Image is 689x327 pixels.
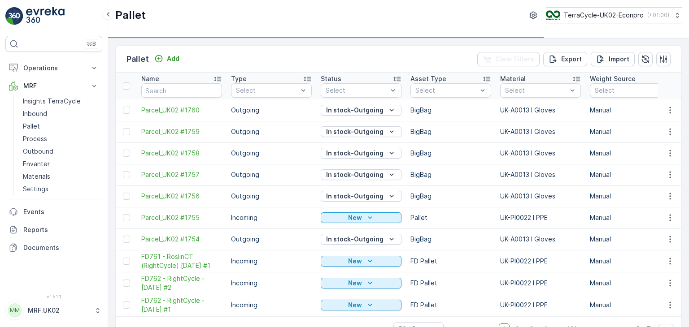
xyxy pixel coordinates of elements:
p: Type [231,74,247,83]
a: Inbound [19,108,102,120]
a: Parcel_UK02 #1760 [141,106,222,115]
p: ( +01:00 ) [647,12,669,19]
p: Manual [590,106,671,115]
p: Outgoing [231,170,312,179]
p: Incoming [231,301,312,310]
p: Select [326,86,388,95]
div: Toggle Row Selected [123,236,130,243]
p: Incoming [231,279,312,288]
button: In stock-Outgoing [321,169,401,180]
a: Parcel_UK02 #1758 [141,149,222,158]
p: In stock-Outgoing [326,127,384,136]
a: Parcel_UK02 #1755 [141,213,222,222]
p: UK-A0013 I Gloves [500,127,581,136]
div: Toggle Row Selected [123,171,130,178]
p: Export [561,55,582,64]
p: TerraCycle-UK02-Econpro [564,11,644,20]
p: UK-A0013 I Gloves [500,235,581,244]
p: Outgoing [231,127,312,136]
p: Documents [23,243,99,252]
p: Operations [23,64,84,73]
div: Toggle Row Selected [123,258,130,265]
input: Search [141,83,222,98]
a: Parcel_UK02 #1756 [141,192,222,201]
a: FD761 - RoslinCT (RightCycle) 10.10.2025 #1 [141,252,222,270]
a: Envanter [19,158,102,170]
p: Name [141,74,159,83]
button: MMMRF.UK02 [5,301,102,320]
div: Toggle Row Selected [123,128,130,135]
p: BigBag [410,235,491,244]
span: v 1.51.1 [5,294,102,299]
button: In stock-Outgoing [321,105,401,116]
a: Parcel_UK02 #1757 [141,170,222,179]
p: Envanter [23,159,50,168]
p: Manual [590,279,671,288]
p: Manual [590,213,671,222]
p: Manual [590,301,671,310]
p: Manual [590,235,671,244]
span: FD761 - RoslinCT (RightCycle) [DATE] #1 [141,252,222,270]
p: Select [415,86,477,95]
p: BigBag [410,127,491,136]
p: New [348,279,362,288]
img: terracycle_logo_wKaHoWT.png [546,10,560,20]
button: New [321,212,401,223]
a: Reports [5,221,102,239]
button: Clear Filters [477,52,540,66]
button: New [321,278,401,288]
span: Parcel_UK02 #1759 [141,127,222,136]
p: Status [321,74,341,83]
button: MRF [5,77,102,95]
p: Select [505,86,567,95]
p: UK-PI0022 I PPE [500,213,581,222]
div: MM [8,303,22,318]
button: Operations [5,59,102,77]
p: Material [500,74,526,83]
p: Incoming [231,213,312,222]
p: Outgoing [231,235,312,244]
p: Outgoing [231,106,312,115]
button: New [321,256,401,267]
p: Clear Filters [495,55,534,64]
p: UK-A0013 I Gloves [500,192,581,201]
button: TerraCycle-UK02-Econpro(+01:00) [546,7,682,23]
p: Events [23,207,99,216]
p: In stock-Outgoing [326,192,384,201]
p: Outbound [23,147,53,156]
p: UK-PI0022 I PPE [500,301,581,310]
a: Outbound [19,145,102,158]
img: logo [5,7,23,25]
p: Materials [23,172,50,181]
p: In stock-Outgoing [326,106,384,115]
div: Toggle Row Selected [123,214,130,221]
p: BigBag [410,149,491,158]
a: Documents [5,239,102,257]
p: FD Pallet [410,301,491,310]
button: In stock-Outgoing [321,148,401,159]
p: UK-PI0022 I PPE [500,257,581,266]
p: Insights TerraCycle [23,97,81,106]
a: Insights TerraCycle [19,95,102,108]
p: Manual [590,257,671,266]
p: Outgoing [231,149,312,158]
p: UK-A0013 I Gloves [500,170,581,179]
a: FD762 - RightCycle - 09.10.2025 #1 [141,296,222,314]
button: Export [543,52,587,66]
p: In stock-Outgoing [326,149,384,158]
div: Toggle Row Selected [123,150,130,157]
button: In stock-Outgoing [321,191,401,202]
p: New [348,257,362,266]
div: Toggle Row Selected [123,107,130,114]
p: Manual [590,149,671,158]
p: UK-A0013 I Gloves [500,106,581,115]
button: Add [151,53,183,64]
p: Process [23,134,47,143]
a: Parcel_UK02 #1754 [141,235,222,244]
p: BigBag [410,170,491,179]
button: In stock-Outgoing [321,234,401,245]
